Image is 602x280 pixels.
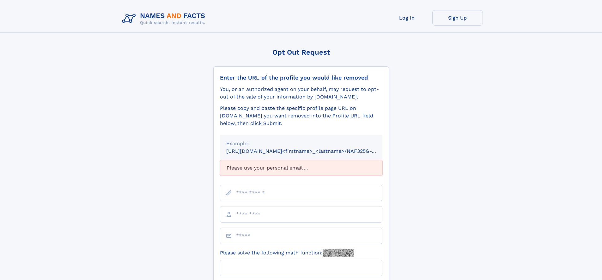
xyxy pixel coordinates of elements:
small: [URL][DOMAIN_NAME]<firstname>_<lastname>/NAF325G-xxxxxxxx [226,148,394,154]
img: Logo Names and Facts [119,10,210,27]
a: Sign Up [432,10,483,26]
a: Log In [382,10,432,26]
div: Please copy and paste the specific profile page URL on [DOMAIN_NAME] you want removed into the Pr... [220,104,382,127]
label: Please solve the following math function: [220,249,354,257]
div: Example: [226,140,376,147]
div: You, or an authorized agent on your behalf, may request to opt-out of the sale of your informatio... [220,86,382,101]
div: Please use your personal email ... [220,160,382,176]
div: Enter the URL of the profile you would like removed [220,74,382,81]
div: Opt Out Request [213,48,389,56]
